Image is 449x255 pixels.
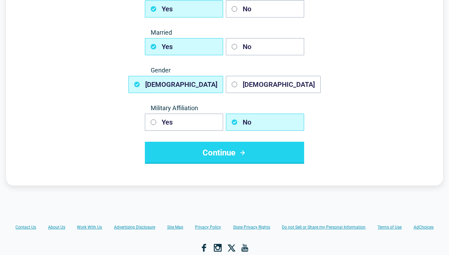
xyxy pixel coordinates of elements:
[214,244,222,252] a: Instagram
[77,224,102,230] a: Work With Us
[200,244,208,252] a: Facebook
[145,142,304,164] button: Continue
[241,244,249,252] a: YouTube
[233,224,270,230] a: State Privacy Rights
[145,0,223,18] button: Yes
[114,224,155,230] a: Advertising Disclosure
[227,244,235,252] a: X
[226,114,304,131] button: No
[145,66,304,74] span: Gender
[145,38,223,55] button: Yes
[167,224,183,230] a: Site Map
[195,224,221,230] a: Privacy Policy
[145,28,304,37] span: Married
[48,224,65,230] a: About Us
[145,104,304,112] span: Military Affiliation
[128,76,223,93] button: [DEMOGRAPHIC_DATA]
[282,224,366,230] a: Do not Sell or Share my Personal Information
[226,0,304,18] button: No
[414,224,434,230] a: AdChoices
[378,224,402,230] a: Terms of Use
[226,76,321,93] button: [DEMOGRAPHIC_DATA]
[15,224,36,230] a: Contact Us
[145,114,223,131] button: Yes
[226,38,304,55] button: No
